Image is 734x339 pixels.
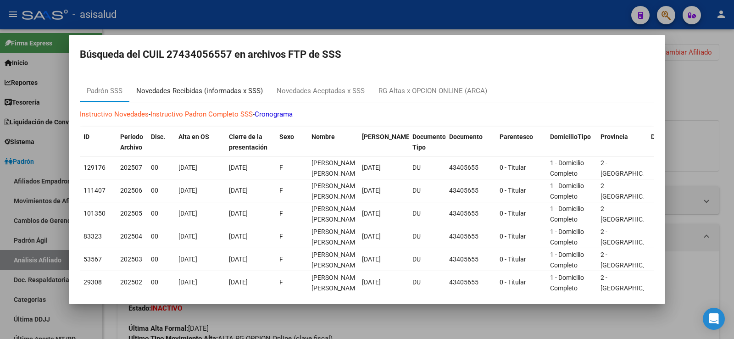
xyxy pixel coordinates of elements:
[500,164,526,171] span: 0 - Titular
[255,110,293,118] a: Cronograma
[83,133,89,140] span: ID
[279,233,283,240] span: F
[120,256,142,263] span: 202503
[601,228,662,246] span: 2 - [GEOGRAPHIC_DATA]
[449,277,492,288] div: 43405655
[449,231,492,242] div: 43405655
[500,278,526,286] span: 0 - Titular
[412,208,442,219] div: DU
[311,182,361,200] span: PEREIRA BRISA AILEN
[550,159,584,177] span: 1 - Domicilio Completo
[647,127,698,157] datatable-header-cell: Departamento
[178,256,197,263] span: [DATE]
[150,110,253,118] a: Instructivo Padron Completo SSS
[601,133,628,140] span: Provincia
[229,233,248,240] span: [DATE]
[546,127,597,157] datatable-header-cell: DomicilioTipo
[550,205,584,223] span: 1 - Domicilio Completo
[601,274,662,292] span: 2 - [GEOGRAPHIC_DATA]
[83,210,106,217] span: 101350
[311,159,361,177] span: PEREIRA BRISA AILEN
[279,210,283,217] span: F
[279,256,283,263] span: F
[362,233,381,240] span: [DATE]
[550,251,584,269] span: 1 - Domicilio Completo
[229,187,248,194] span: [DATE]
[601,205,662,223] span: 2 - [GEOGRAPHIC_DATA]
[279,187,283,194] span: F
[151,254,171,265] div: 00
[500,210,526,217] span: 0 - Titular
[550,228,584,246] span: 1 - Domicilio Completo
[550,133,591,140] span: DomicilioTipo
[83,164,106,171] span: 129176
[703,308,725,330] div: Open Intercom Messenger
[500,233,526,240] span: 0 - Titular
[362,210,381,217] span: [DATE]
[83,278,102,286] span: 29308
[449,133,483,140] span: Documento
[178,164,197,171] span: [DATE]
[83,256,102,263] span: 53567
[378,86,487,96] div: RG Altas x OPCION ONLINE (ARCA)
[120,133,143,151] span: Período Archivo
[362,256,381,263] span: [DATE]
[279,164,283,171] span: F
[178,210,197,217] span: [DATE]
[601,159,662,177] span: 2 - [GEOGRAPHIC_DATA]
[151,185,171,196] div: 00
[83,233,102,240] span: 83323
[449,162,492,173] div: 43405655
[362,133,413,140] span: [PERSON_NAME].
[550,274,584,292] span: 1 - Domicilio Completo
[449,208,492,219] div: 43405655
[276,127,308,157] datatable-header-cell: Sexo
[496,127,546,157] datatable-header-cell: Parentesco
[449,254,492,265] div: 43405655
[311,205,361,223] span: PEREIRA BRISA AILEN
[500,133,533,140] span: Parentesco
[80,109,654,120] p: - -
[500,256,526,263] span: 0 - Titular
[178,278,197,286] span: [DATE]
[362,278,381,286] span: [DATE]
[178,133,209,140] span: Alta en OS
[500,187,526,194] span: 0 - Titular
[151,231,171,242] div: 00
[412,162,442,173] div: DU
[151,133,165,140] span: Disc.
[449,185,492,196] div: 43405655
[279,278,283,286] span: F
[147,127,175,157] datatable-header-cell: Disc.
[229,133,267,151] span: Cierre de la presentación
[120,210,142,217] span: 202505
[120,233,142,240] span: 202504
[83,187,106,194] span: 111407
[80,110,149,118] a: Instructivo Novedades
[311,133,335,140] span: Nombre
[229,210,248,217] span: [DATE]
[80,46,654,63] h2: Búsqueda del CUIL 27434056557 en archivos FTP de SSS
[412,133,446,151] span: Documento Tipo
[178,233,197,240] span: [DATE]
[120,164,142,171] span: 202507
[362,187,381,194] span: [DATE]
[358,127,409,157] datatable-header-cell: Fecha Nac.
[651,133,693,140] span: Departamento
[229,164,248,171] span: [DATE]
[412,185,442,196] div: DU
[87,86,122,96] div: Padrón SSS
[120,278,142,286] span: 202502
[308,127,358,157] datatable-header-cell: Nombre
[117,127,147,157] datatable-header-cell: Período Archivo
[229,278,248,286] span: [DATE]
[178,187,197,194] span: [DATE]
[445,127,496,157] datatable-header-cell: Documento
[229,256,248,263] span: [DATE]
[151,277,171,288] div: 00
[136,86,263,96] div: Novedades Recibidas (informadas x SSS)
[601,182,662,200] span: 2 - [GEOGRAPHIC_DATA]
[412,277,442,288] div: DU
[279,133,294,140] span: Sexo
[412,254,442,265] div: DU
